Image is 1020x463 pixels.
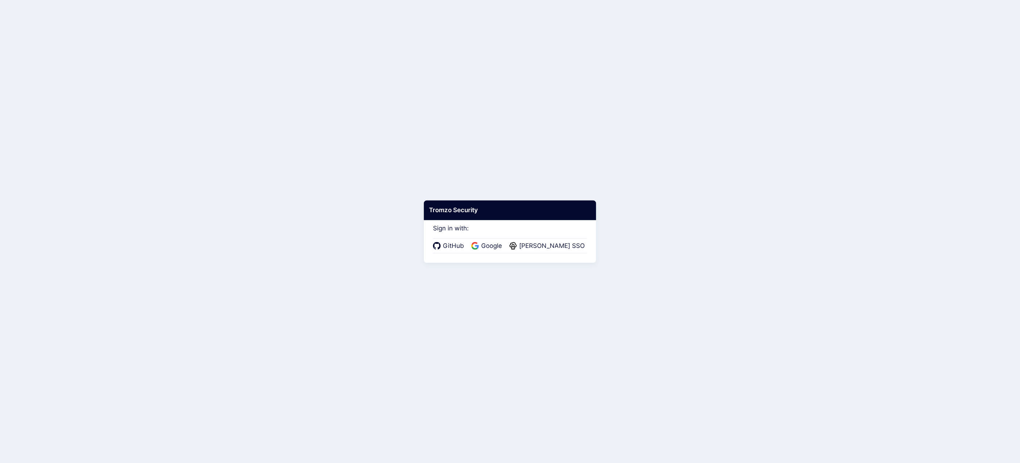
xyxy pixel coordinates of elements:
span: GitHub [441,241,466,251]
a: [PERSON_NAME] SSO [509,241,587,251]
a: GitHub [433,241,466,251]
span: Google [479,241,504,251]
div: Tromzo Security [424,201,596,220]
span: [PERSON_NAME] SSO [517,241,587,251]
a: Google [471,241,504,251]
div: Sign in with: [433,215,587,253]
